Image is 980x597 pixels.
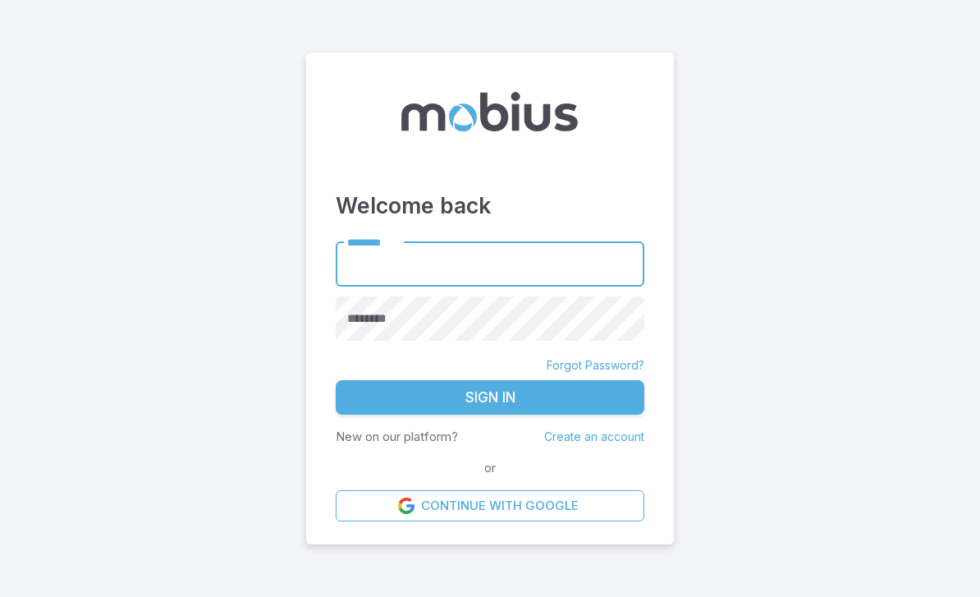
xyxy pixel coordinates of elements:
a: Continue with Google [336,490,644,521]
h3: Welcome back [336,189,644,222]
a: Forgot Password? [547,357,644,374]
p: New on our platform? [336,428,458,446]
button: Sign In [336,380,644,415]
a: Create an account [544,429,644,443]
span: or [480,459,500,477]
